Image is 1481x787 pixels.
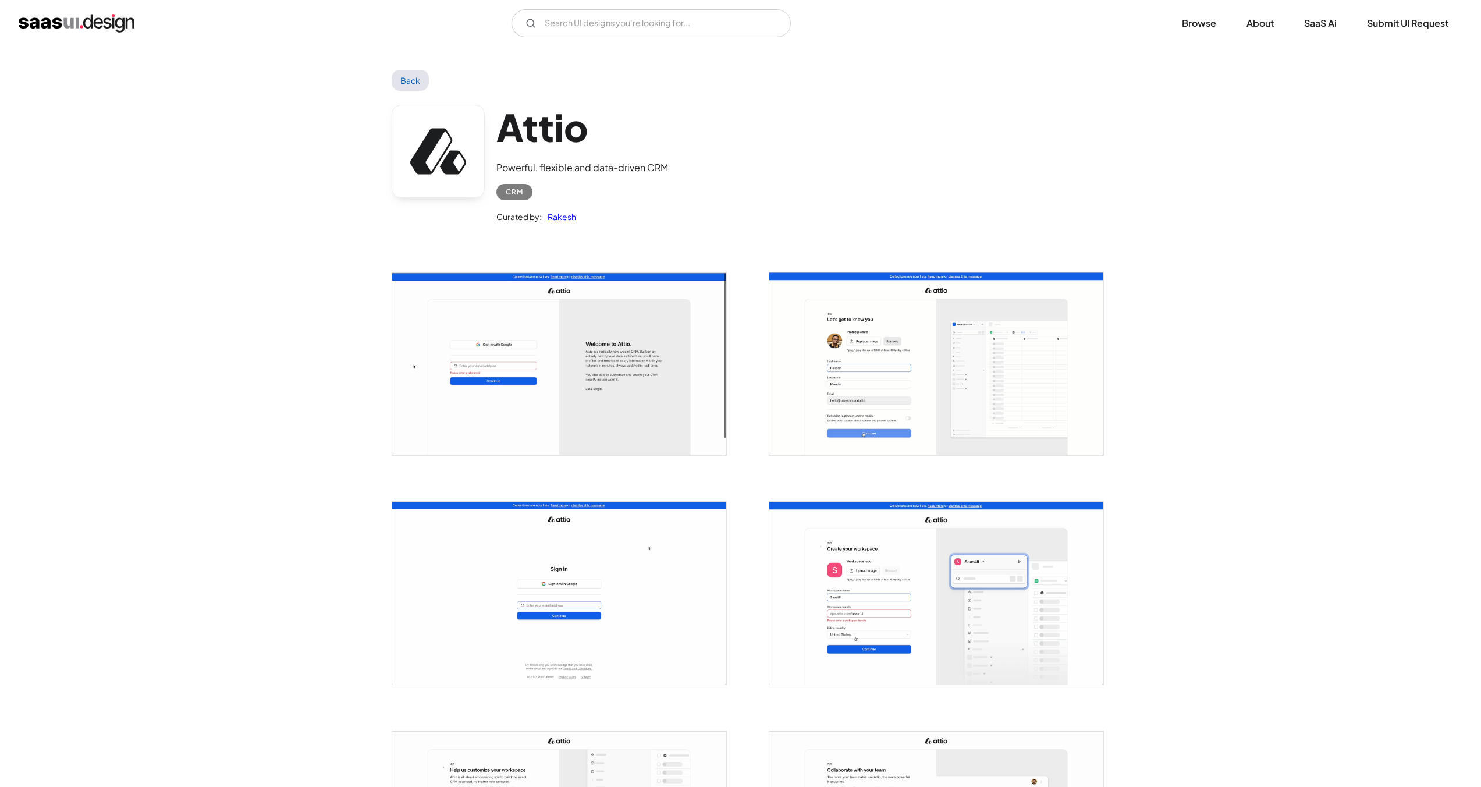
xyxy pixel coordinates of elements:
[392,70,429,91] a: Back
[392,272,726,455] a: open lightbox
[1168,10,1230,36] a: Browse
[769,272,1103,455] img: 63e25b950f361025520fd3ac_Attio_%20Customer%20relationship%20lets%20get%20to%20know.png
[1233,10,1288,36] a: About
[506,185,523,199] div: CRM
[769,272,1103,455] a: open lightbox
[392,502,726,685] img: 63e25b951c53f717ac60d83d_Attio_%20Customer%20relationship%20Sign%20In.png
[542,210,576,224] a: Rakesh
[1290,10,1351,36] a: SaaS Ai
[19,14,134,33] a: home
[769,502,1103,685] a: open lightbox
[512,9,791,37] form: Email Form
[496,161,668,175] div: Powerful, flexible and data-driven CRM
[512,9,791,37] input: Search UI designs you're looking for...
[496,105,668,150] h1: Attio
[769,502,1103,685] img: 63e25b953668e0035da57358_Attio_%20Customer%20relationship%20Create%20Workspace.png
[392,272,726,455] img: 63e25b967455a07d7c44aa86_Attio_%20Customer%20relationship%20Welcome.png
[392,502,726,685] a: open lightbox
[1353,10,1462,36] a: Submit UI Request
[496,210,542,224] div: Curated by:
